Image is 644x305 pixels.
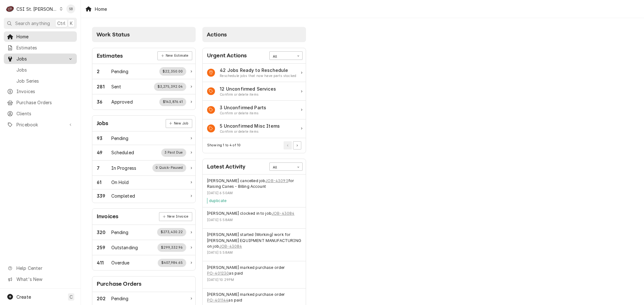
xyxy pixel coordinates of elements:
a: Work Status [92,240,195,255]
a: Go to Jobs [4,54,77,64]
a: PO-401144 [207,297,228,303]
div: Event Timestamp [207,191,301,196]
div: Event [203,175,306,207]
div: Work Status Supplemental Data [154,83,186,91]
div: Event String [207,292,301,303]
span: C [70,294,73,300]
div: Pagination Controls [283,141,302,149]
div: Card Data Filter Control [269,162,303,171]
div: Work Status Count [97,98,111,105]
div: Event String [207,265,301,276]
a: Work Status [92,145,195,160]
div: Work Status Title [111,165,137,171]
div: Work Status Title [111,295,129,302]
div: Action Item Suggestion [220,92,276,97]
a: Work Status [92,94,195,109]
div: Work Status Title [111,259,130,266]
div: Event String [207,211,294,216]
div: Card Link Button [159,212,192,221]
div: Card Header [92,276,195,292]
div: Event [203,229,306,262]
div: Work Status Count [97,135,111,142]
a: PO-401230 [207,270,229,276]
div: Work Status Count [97,193,111,199]
div: Card: Invoices [92,208,196,270]
div: Card Data [92,131,195,203]
div: Work Status [92,79,195,94]
span: Home [16,33,74,40]
a: Purchase Orders [4,97,77,108]
a: Clients [4,108,77,119]
div: Event Timestamp [207,218,294,223]
div: Action Item Title [220,123,280,129]
div: Work Status Title [111,68,129,75]
div: Current Page Details [207,143,241,148]
div: Action Item Suggestion [220,111,266,116]
div: SB [66,4,75,13]
span: Help Center [16,265,73,271]
span: Work Status [96,31,130,38]
a: Invoices [4,86,77,97]
span: Create [16,294,31,300]
span: Purchase Orders [16,99,74,106]
div: Work Status Supplemental Data [158,259,186,267]
a: Work Status [92,189,195,203]
div: Event Details [207,265,301,285]
a: Go to What's New [4,274,77,284]
div: Work Status Count [97,149,111,156]
div: Card: Urgent Actions [202,48,306,153]
a: Work Status [92,225,195,240]
button: Search anythingCtrlK [4,18,77,29]
a: New Job [166,119,192,128]
div: Card Header [203,48,306,64]
div: Action Item Title [220,86,276,92]
div: Event Details [207,178,301,204]
div: Work Status Title [111,179,129,186]
button: Go to Next Page [293,141,301,149]
a: Work Status [92,255,195,270]
div: Card Data [92,225,195,270]
div: Work Status Supplemental Data [157,228,186,236]
div: Card Title [97,52,123,60]
a: JOB-43093 [265,178,288,184]
div: Card Header [92,48,195,64]
div: Action Item Title [220,67,296,73]
div: Work Status Supplemental Data [157,243,186,251]
div: Event Timestamp [207,277,301,283]
div: Card Title [207,51,247,60]
div: Work Status Count [97,244,111,251]
div: Work Status Title [111,83,121,90]
div: Action Item [203,119,306,138]
span: Clients [16,110,74,117]
div: Action Item Suggestion [220,129,280,134]
div: Card Link Button [166,119,192,128]
a: Go to Help Center [4,263,77,273]
span: Jobs [16,67,74,73]
span: K [70,20,73,27]
a: Go to Pricebook [4,119,77,130]
div: Event Details [207,211,294,225]
a: New Invoice [159,212,192,221]
span: What's New [16,276,73,283]
div: Card: Jobs [92,115,196,203]
div: Work Status Title [111,244,138,251]
div: Work Status Count [97,259,111,266]
div: Work Status Count [97,83,111,90]
span: Estimates [16,44,74,51]
div: Work Status [92,64,195,79]
div: Card Title [97,280,141,288]
a: JOB-43084 [272,211,294,216]
a: Action Item [203,101,306,119]
a: Jobs [4,65,77,75]
div: Work Status Supplemental Data [159,67,187,75]
a: Work Status [92,131,195,145]
div: Work Status [92,176,195,189]
div: All [273,165,291,170]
